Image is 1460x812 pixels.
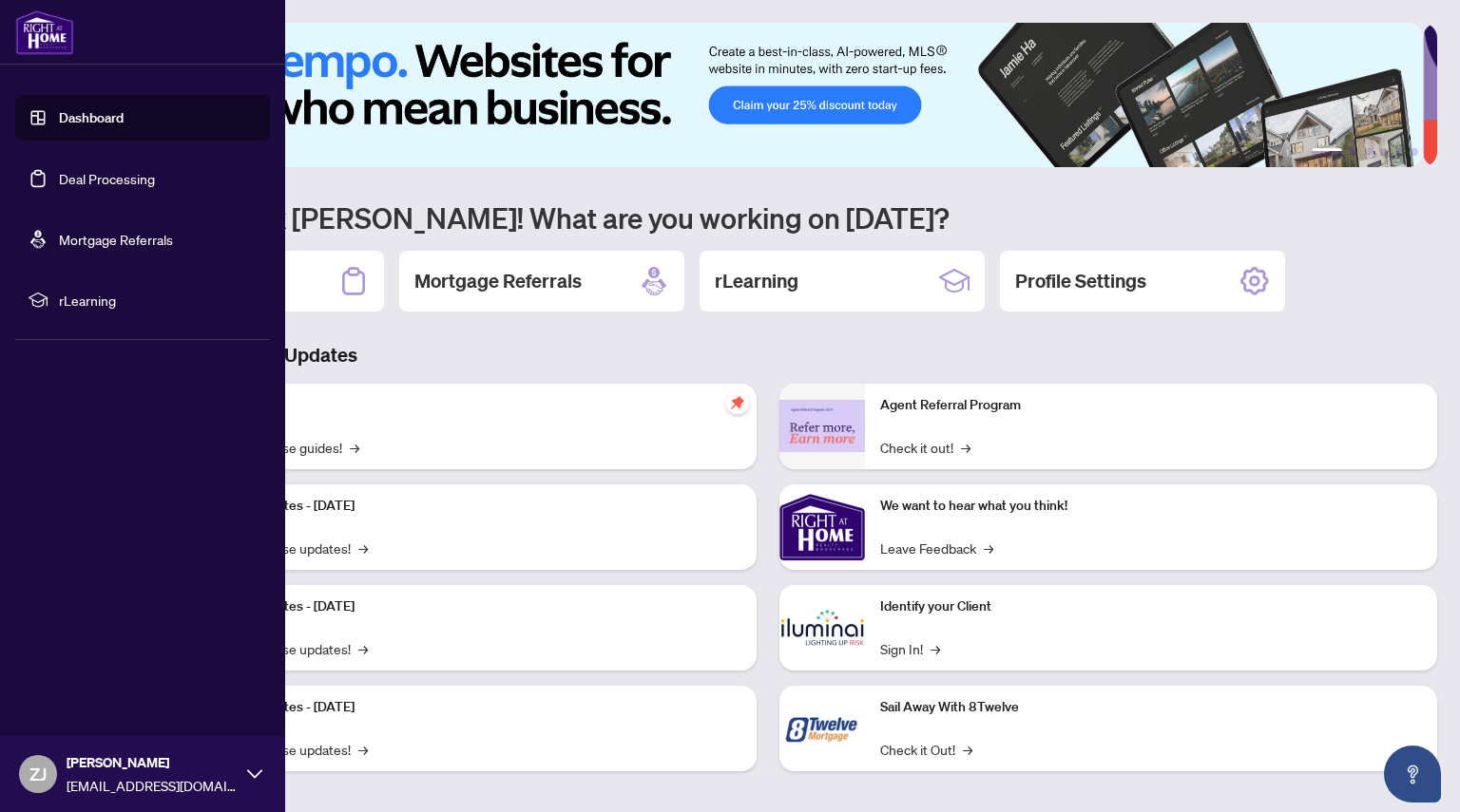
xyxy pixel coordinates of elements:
[59,231,173,248] a: Mortgage Referrals
[963,739,972,760] span: →
[200,395,741,416] p: Self-Help
[15,9,74,55] img: logo
[29,761,47,787] span: ZJ
[358,538,368,558] span: →
[880,437,970,458] a: Check it out!→
[1350,148,1357,156] button: 2
[1015,268,1146,294] h2: Profile Settings
[200,596,741,617] p: Platform Updates - [DATE]
[1312,148,1342,156] button: 1
[984,538,993,558] span: →
[99,342,1437,368] h3: Brokerage & Industry Updates
[880,739,972,760] a: Check it Out!→
[59,290,257,311] span: rLearning
[880,596,1422,617] p: Identify your Client
[779,585,865,670] img: Identify your Client
[779,400,865,452] img: Agent Referral Program
[715,268,798,294] h2: rLearning
[880,395,1422,416] p: Agent Referral Program
[59,109,124,126] a: Dashboard
[1395,148,1403,156] button: 5
[726,391,749,414] span: pushpin
[880,697,1422,718] p: Sail Away With 8Twelve
[414,268,582,294] h2: Mortgage Referrals
[358,638,368,659] span: →
[931,638,940,659] span: →
[200,697,741,718] p: Platform Updates - [DATE]
[961,437,970,458] span: →
[1384,746,1441,803] button: Open asap
[67,775,238,796] span: [EMAIL_ADDRESS][DOMAIN_NAME]
[99,199,1437,236] h1: Welcome back [PERSON_NAME]! What are you working on [DATE]?
[200,496,741,517] p: Platform Updates - [DATE]
[880,538,993,558] a: Leave Feedback→
[358,739,368,760] span: →
[350,437,359,458] span: →
[59,170,155,187] a: Deal Processing
[67,752,238,773] span: [PERSON_NAME]
[880,496,1422,517] p: We want to hear what you think!
[1380,148,1388,156] button: 4
[779,484,865,570] img: We want to hear what you think!
[1411,148,1418,156] button: 6
[880,638,940,659] a: Sign In!→
[779,686,865,771] img: Sail Away With 8Twelve
[1365,148,1373,156] button: 3
[99,23,1423,167] img: Slide 0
